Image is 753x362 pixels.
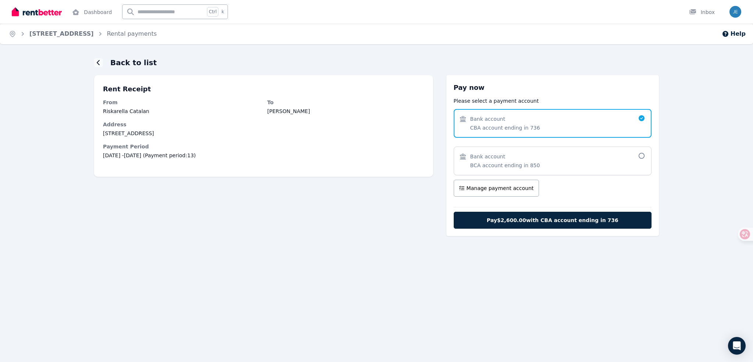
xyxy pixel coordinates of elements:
[470,124,540,131] span: CBA account ending in 736
[689,8,715,16] div: Inbox
[103,121,424,128] dt: Address
[103,152,424,159] span: [DATE] - [DATE] (Payment period: 13 )
[103,130,424,137] dd: [STREET_ADDRESS]
[454,180,539,197] button: Manage payment account
[107,30,157,37] a: Rental payments
[12,6,62,17] img: RentBetter
[728,337,746,355] div: Open Intercom Messenger
[454,82,652,93] h3: Pay now
[103,84,424,94] p: Rent Receipt
[110,57,157,68] h1: Back to list
[103,99,260,106] dt: From
[470,153,505,160] span: Bank account
[729,6,741,18] img: Yijie Yan
[454,212,652,229] button: Pay$2,600.00with CBA account ending in 736
[29,30,94,37] a: [STREET_ADDRESS]
[467,184,534,192] span: Manage payment account
[267,108,424,115] dd: [PERSON_NAME]
[267,99,424,106] dt: To
[221,9,224,15] span: k
[722,29,746,38] button: Help
[207,7,218,17] span: Ctrl
[103,143,424,150] dt: Payment Period
[454,97,652,105] p: Please select a payment account
[470,162,540,169] span: BCA account ending in 850
[103,108,260,115] dd: Riskarella Catalan
[487,217,618,224] span: Pay $2,600.00 with CBA account ending in 736
[470,115,505,123] span: Bank account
